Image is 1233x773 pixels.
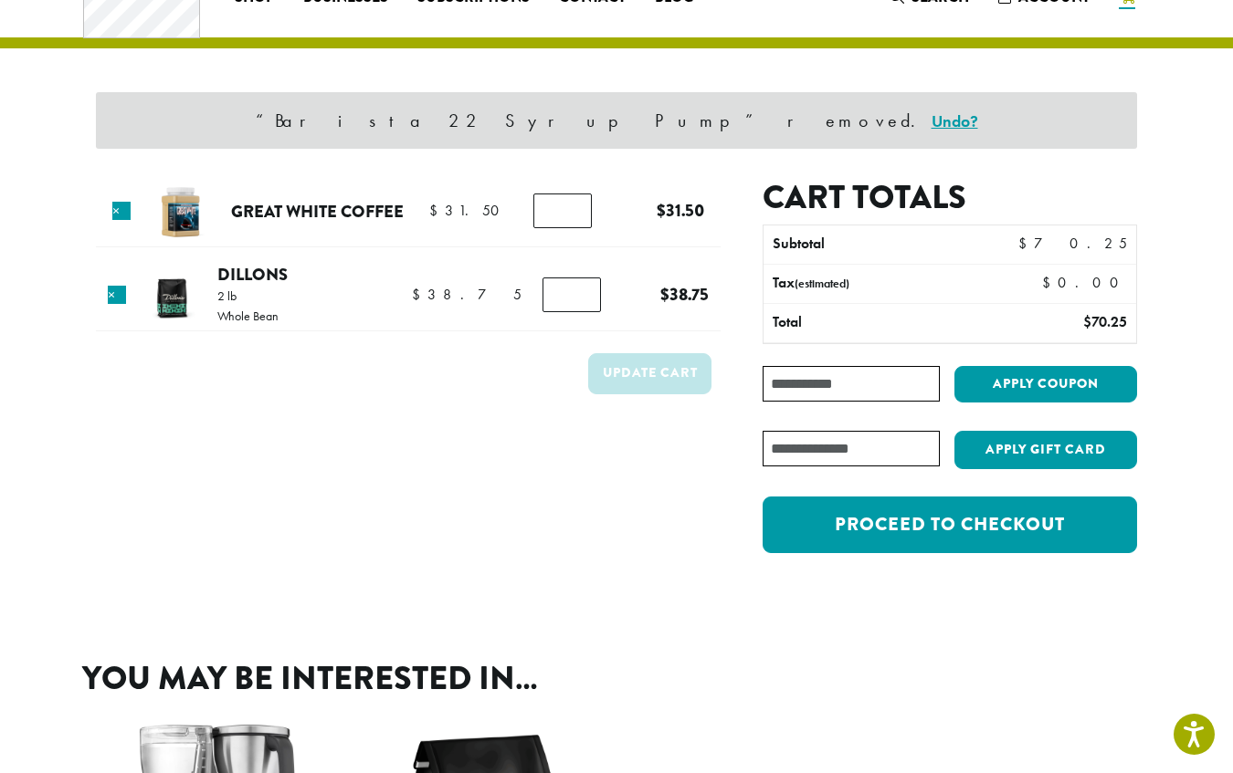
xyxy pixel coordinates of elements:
a: Undo? [932,110,978,131]
a: Great White Coffee [231,199,404,224]
input: Product quantity [533,193,592,228]
th: Total [764,304,987,342]
bdi: 31.50 [657,198,704,223]
span: $ [1083,312,1091,331]
bdi: 38.75 [412,285,522,304]
div: “Barista 22 Syrup Pump” removed. [96,92,1137,149]
span: $ [1042,273,1058,292]
p: 2 lb [217,289,279,302]
button: Apply Gift Card [954,431,1137,469]
input: Product quantity [543,277,601,312]
span: $ [429,201,445,220]
h2: You may be interested in… [82,659,1151,698]
span: $ [660,282,669,307]
img: Great White Coffee [151,183,210,242]
bdi: 70.25 [1083,312,1127,331]
a: Proceed to checkout [763,496,1137,553]
button: Apply coupon [954,366,1137,403]
a: Remove this item [112,202,131,220]
bdi: 70.25 [1018,234,1127,253]
th: Tax [764,265,1027,303]
bdi: 31.50 [429,201,508,220]
a: Remove this item [108,286,126,304]
small: (estimated) [795,276,849,291]
p: Whole Bean [217,309,279,322]
span: $ [1018,234,1034,253]
span: $ [412,285,427,304]
bdi: 38.75 [660,282,709,307]
bdi: 0.00 [1042,273,1127,292]
h2: Cart totals [763,178,1137,217]
th: Subtotal [764,225,987,264]
a: Dillons [217,262,288,287]
button: Update cart [588,353,711,394]
img: Dillons [142,266,201,326]
span: $ [657,198,666,223]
